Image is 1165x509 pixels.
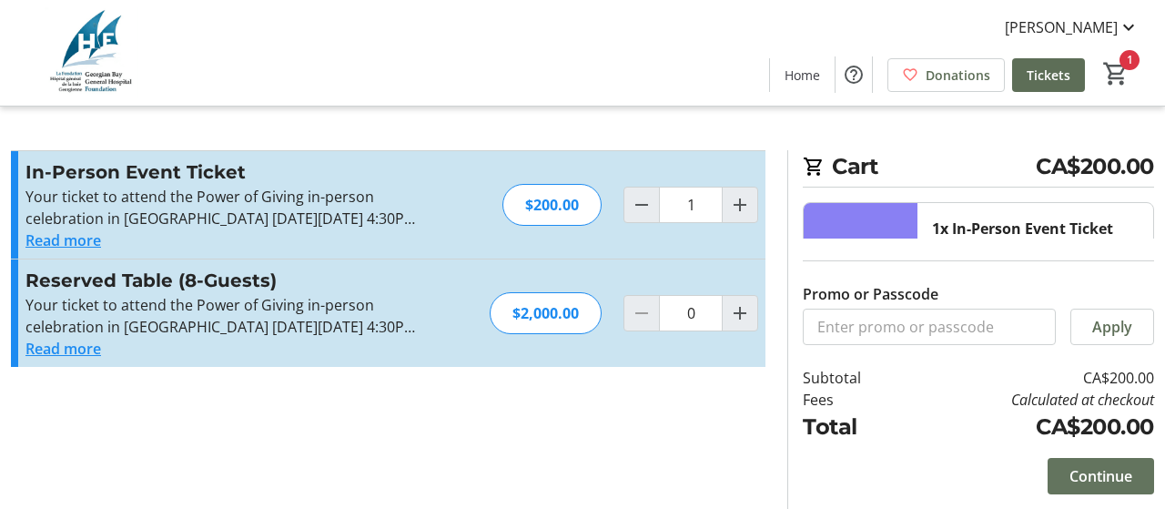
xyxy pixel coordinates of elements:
label: Promo or Passcode [803,283,938,305]
span: Donations [926,66,990,85]
button: Cart [1099,57,1132,90]
button: Read more [25,338,101,360]
h2: Cart [803,150,1154,188]
img: Georgian Bay General Hospital Foundation's Logo [11,7,173,98]
td: Fees [803,389,905,411]
div: 1x In-Person Event Ticket [932,218,1113,239]
span: Home [785,66,820,85]
input: Enter promo or passcode [803,309,1056,345]
td: Subtotal [803,367,905,389]
span: CA$200.00 [1036,150,1154,183]
button: Apply [1070,309,1154,345]
td: CA$200.00 [905,411,1154,443]
h3: In-Person Event Ticket [25,158,423,186]
span: Apply [1092,316,1132,338]
span: [PERSON_NAME] [1005,16,1118,38]
button: Increment by one [723,296,757,331]
button: [PERSON_NAME] [990,13,1154,42]
button: Increment by one [723,188,757,222]
td: Total [803,411,905,443]
a: Tickets [1012,58,1085,92]
p: Your ticket to attend the Power of Giving in-person celebration in [GEOGRAPHIC_DATA] [DATE][DATE]... [25,294,423,338]
a: Home [770,58,835,92]
input: Reserved Table (8-Guests) Quantity [659,295,723,331]
button: Decrement by one [624,188,659,222]
button: Help [836,56,872,93]
td: Calculated at checkout [905,389,1154,411]
button: Read more [25,229,101,251]
div: $200.00 [502,184,602,226]
h3: Reserved Table (8-Guests) [25,267,423,294]
p: Your ticket to attend the Power of Giving in-person celebration in [GEOGRAPHIC_DATA] [DATE][DATE]... [25,186,423,229]
a: Donations [887,58,1005,92]
input: In-Person Event Ticket Quantity [659,187,723,223]
td: CA$200.00 [905,367,1154,389]
div: $2,000.00 [490,292,602,334]
button: Continue [1048,458,1154,494]
span: Continue [1069,465,1132,487]
span: Tickets [1027,66,1070,85]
